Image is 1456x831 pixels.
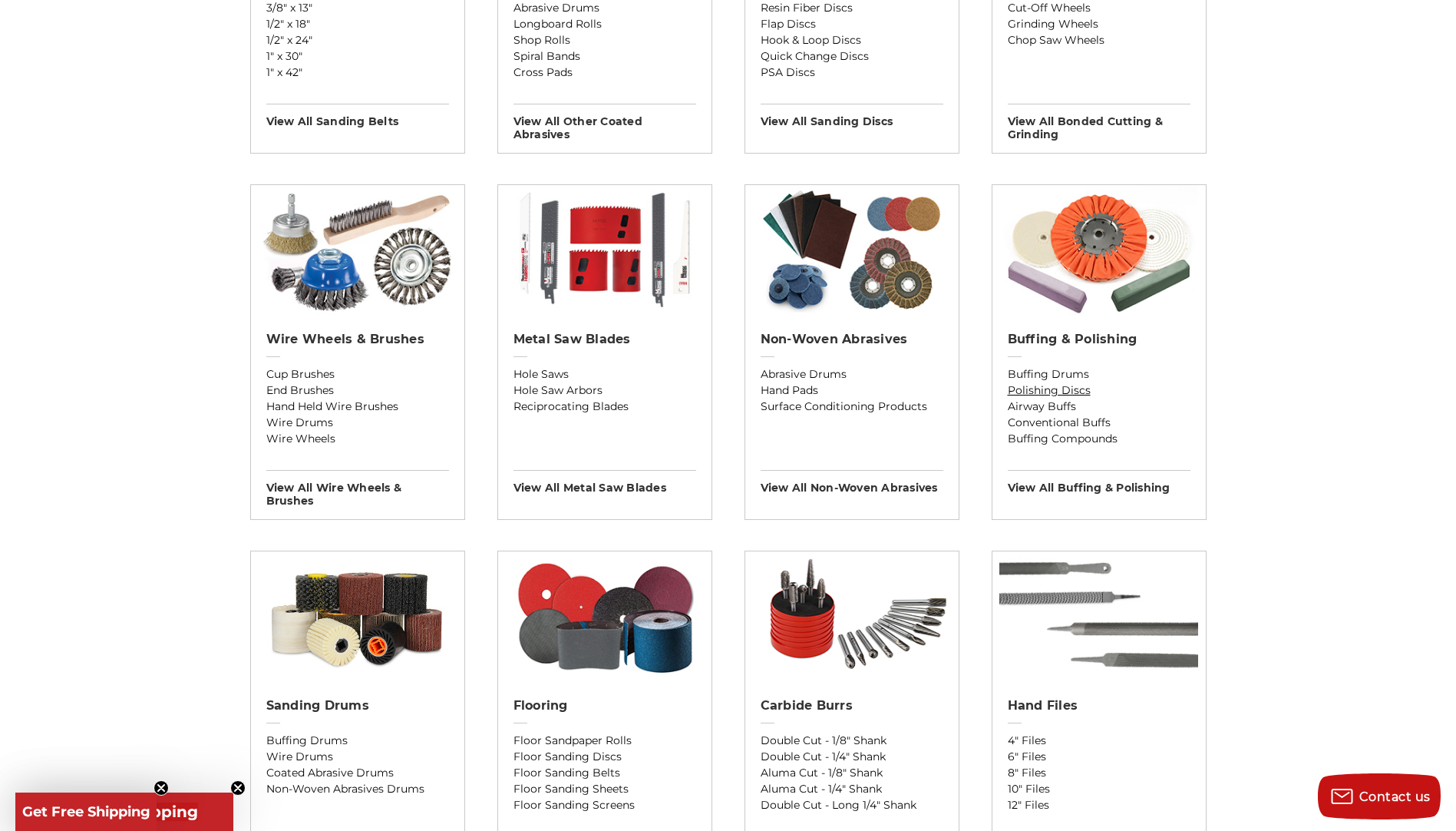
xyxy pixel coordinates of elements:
[230,780,246,796] button: Close teaser
[513,65,696,81] a: Cross Pads
[1008,797,1190,813] a: 12" Files
[1008,366,1190,382] a: Buffing Drums
[761,366,943,382] a: Abrasive Drums
[1008,749,1190,765] a: 6" Files
[761,797,943,813] a: Double Cut - Long 1/4" Shank
[513,48,696,65] a: Spiral Bands
[266,399,449,415] a: Hand Held Wire Brushes
[15,793,157,831] div: Get Free ShippingClose teaser
[1008,16,1190,32] a: Grinding Wheels
[513,781,696,797] a: Floor Sanding Sheets
[761,749,943,765] a: Double Cut - 1/4" Shank
[752,185,951,316] img: Non-woven Abrasives
[505,185,704,316] img: Metal Saw Blades
[266,470,449,508] h3: View All wire wheels & brushes
[266,16,449,32] a: 1/2" x 18"
[761,399,943,415] a: Surface Conditioning Products
[513,366,696,382] a: Hole Saws
[761,470,943,495] h3: View All non-woven abrasives
[513,104,696,141] h3: View All other coated abrasives
[266,415,449,431] a: Wire Drums
[1008,698,1190,713] h2: Hand Files
[266,366,449,382] a: Cup Brushes
[513,765,696,781] a: Floor Sanding Belts
[761,32,943,48] a: Hook & Loop Discs
[266,733,449,749] a: Buffing Drums
[513,399,696,415] a: Reciprocating Blades
[266,48,449,65] a: 1" x 30"
[1008,415,1190,431] a: Conventional Buffs
[266,32,449,48] a: 1/2" x 24"
[266,332,449,347] h2: Wire Wheels & Brushes
[1359,790,1431,804] span: Contact us
[513,16,696,32] a: Longboard Rolls
[745,551,959,682] img: Carbide Burrs
[266,382,449,399] a: End Brushes
[258,185,457,316] img: Wire Wheels & Brushes
[761,765,943,781] a: Aluma Cut - 1/8" Shank
[1008,781,1190,797] a: 10" Files
[1008,382,1190,399] a: Polishing Discs
[513,382,696,399] a: Hole Saw Arbors
[1318,773,1441,819] button: Contact us
[513,797,696,813] a: Floor Sanding Screens
[513,749,696,765] a: Floor Sanding Discs
[761,781,943,797] a: Aluma Cut - 1/4" Shank
[22,803,150,820] span: Get Free Shipping
[761,16,943,32] a: Flap Discs
[266,781,449,797] a: Non-Woven Abrasives Drums
[266,698,449,713] h2: Sanding Drums
[761,48,943,65] a: Quick Change Discs
[1008,431,1190,447] a: Buffing Compounds
[513,698,696,713] h2: Flooring
[505,551,704,682] img: Flooring
[761,698,943,713] h2: Carbide Burrs
[513,32,696,48] a: Shop Rolls
[1008,332,1190,347] h2: Buffing & Polishing
[251,551,464,682] img: Sanding Drums
[999,551,1198,682] img: Hand Files
[1008,104,1190,141] h3: View All bonded cutting & grinding
[266,765,449,781] a: Coated Abrasive Drums
[761,332,943,347] h2: Non-woven Abrasives
[266,65,449,81] a: 1" x 42"
[999,185,1198,316] img: Buffing & Polishing
[1008,765,1190,781] a: 8" Files
[1008,399,1190,415] a: Airway Buffs
[761,65,943,81] a: PSA Discs
[761,104,943,128] h3: View All sanding discs
[266,431,449,447] a: Wire Wheels
[1008,470,1190,495] h3: View All buffing & polishing
[1008,32,1190,48] a: Chop Saw Wheels
[513,470,696,495] h3: View All metal saw blades
[15,793,233,831] div: Get Free ShippingClose teaser
[266,749,449,765] a: Wire Drums
[266,104,449,128] h3: View All sanding belts
[154,780,169,796] button: Close teaser
[513,733,696,749] a: Floor Sandpaper Rolls
[1008,733,1190,749] a: 4" Files
[513,332,696,347] h2: Metal Saw Blades
[761,382,943,399] a: Hand Pads
[761,733,943,749] a: Double Cut - 1/8" Shank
